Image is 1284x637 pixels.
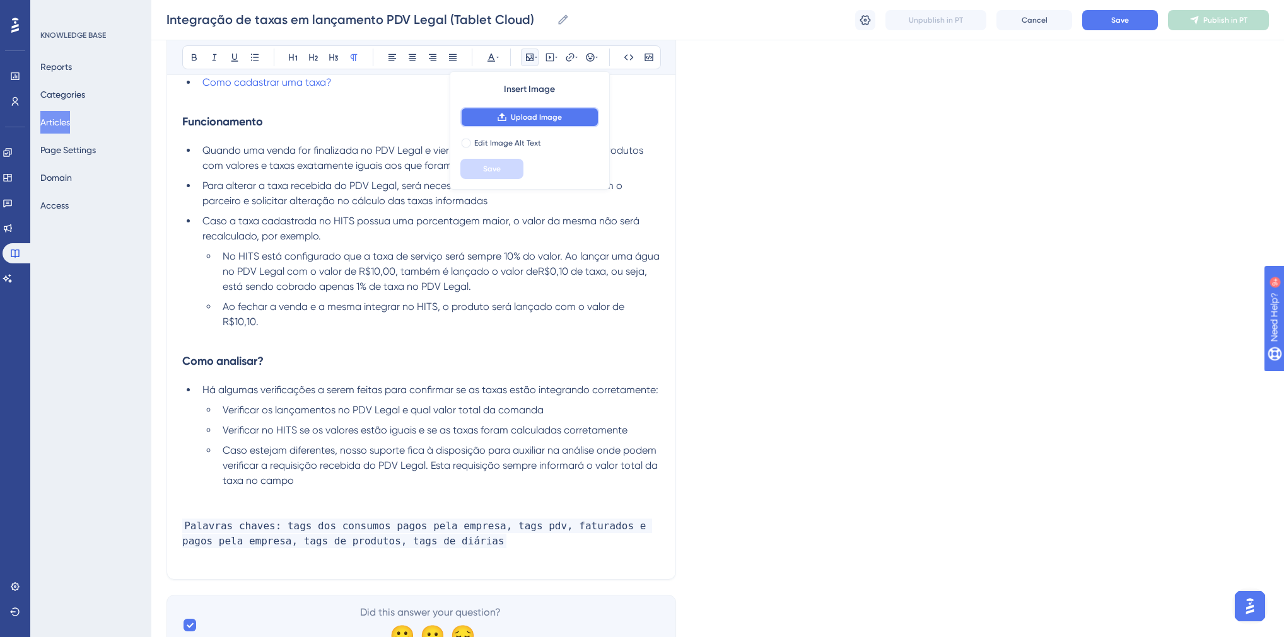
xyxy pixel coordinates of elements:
[86,6,93,16] div: 9+
[40,139,96,161] button: Page Settings
[1111,15,1129,25] span: Save
[1022,15,1048,25] span: Cancel
[996,10,1072,30] button: Cancel
[1231,587,1269,625] iframe: UserGuiding AI Assistant Launcher
[202,215,642,242] span: Caso a taxa cadastrada no HITS possua uma porcentagem maior, o valor da mesma não será recalculad...
[1203,15,1247,25] span: Publish in PT
[223,404,544,416] span: Verificar os lançamentos no PDV Legal e qual valor total da comanda
[40,194,69,217] button: Access
[30,3,79,18] span: Need Help?
[182,354,264,368] strong: Como analisar?
[460,159,523,179] button: Save
[885,10,986,30] button: Unpublish in PT
[182,519,652,548] span: Palavras chaves: tags dos consumos pagos pela empresa, tags pdv, faturados e pagos pela empresa, ...
[474,138,541,148] span: Edit Image Alt Text
[223,250,662,292] span: No HITS está configurado que a taxa de serviço será sempre 10% do valor. Ao lançar uma água no PD...
[40,83,85,106] button: Categories
[504,82,555,97] span: Insert Image
[909,15,963,25] span: Unpublish in PT
[182,115,263,129] strong: Funcionamento
[360,605,501,620] span: Did this answer your question?
[40,166,72,189] button: Domain
[166,11,552,28] input: Article Name
[202,180,625,207] span: Para alterar a taxa recebida do PDV Legal, será necessário entrar em contato direto com o parceir...
[202,384,658,396] span: Há algumas verificações a serem feitas para confirmar se as taxas estão integrando corretamente:
[40,30,106,40] div: KNOWLEDGE BASE
[202,144,646,171] span: Quando uma venda for finalizada no PDV Legal e vier para o HITS, o HITS integrará os produtos com...
[223,301,627,328] span: Ao fechar a venda e a mesma integrar no HITS, o produto será lançado com o valor de R$10,10.
[1082,10,1158,30] button: Save
[40,55,72,78] button: Reports
[1168,10,1269,30] button: Publish in PT
[511,112,562,122] span: Upload Image
[223,424,627,436] span: Verificar no HITS se os valores estão iguais e se as taxas foram calculadas corretamente
[202,76,332,88] a: Como cadastrar uma taxa?
[223,444,660,486] span: Caso estejam diferentes, nosso suporte fica à disposição para auxiliar na análise onde podem veri...
[460,107,599,127] button: Upload Image
[483,164,501,174] span: Save
[40,111,70,134] button: Articles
